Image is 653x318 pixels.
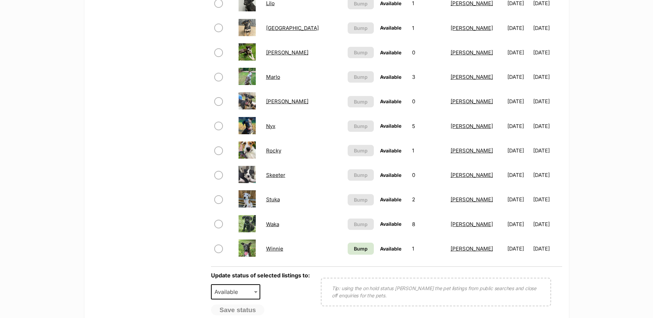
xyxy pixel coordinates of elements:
td: 0 [409,163,447,187]
td: [DATE] [533,114,561,138]
td: [DATE] [533,139,561,162]
button: Bump [348,22,374,34]
span: Bump [354,98,368,105]
td: [DATE] [505,163,533,187]
button: Bump [348,47,374,58]
button: Bump [348,169,374,181]
td: 8 [409,212,447,236]
a: [PERSON_NAME] [266,49,308,56]
button: Bump [348,120,374,132]
a: Nyx [266,123,275,129]
td: [DATE] [533,89,561,113]
span: Available [380,246,401,252]
a: [GEOGRAPHIC_DATA] [266,25,319,31]
td: [DATE] [533,163,561,187]
button: Bump [348,145,374,156]
a: Stuka [266,196,280,203]
td: [DATE] [505,65,533,89]
span: Available [380,74,401,80]
span: Bump [354,123,368,130]
td: [DATE] [505,237,533,261]
td: [DATE] [533,237,561,261]
span: Bump [354,147,368,154]
td: [DATE] [505,41,533,64]
td: [DATE] [505,139,533,162]
span: Available [380,0,401,6]
button: Bump [348,194,374,205]
a: [PERSON_NAME] [451,123,493,129]
td: 0 [409,41,447,64]
span: Available [212,287,245,297]
td: [DATE] [505,89,533,113]
span: Available [380,25,401,31]
a: Winnie [266,245,283,252]
a: [PERSON_NAME] [451,221,493,227]
a: Waka [266,221,279,227]
td: [DATE] [505,114,533,138]
span: Available [380,98,401,104]
a: Skeeter [266,172,285,178]
button: Bump [348,219,374,230]
a: [PERSON_NAME] [451,49,493,56]
td: 5 [409,114,447,138]
a: [PERSON_NAME] [451,147,493,154]
span: Bump [354,171,368,179]
a: [PERSON_NAME] [451,172,493,178]
span: Available [380,50,401,55]
label: Update status of selected listings to: [211,272,310,279]
td: 1 [409,237,447,261]
a: [PERSON_NAME] [266,98,308,105]
a: [PERSON_NAME] [451,245,493,252]
button: Save status [211,305,265,316]
span: Bump [354,24,368,32]
a: [PERSON_NAME] [451,98,493,105]
a: Rocky [266,147,281,154]
span: Bump [354,221,368,228]
td: 1 [409,16,447,40]
a: [PERSON_NAME] [451,74,493,80]
span: Bump [354,196,368,203]
span: Available [380,172,401,178]
a: Bump [348,243,374,255]
td: [DATE] [505,188,533,211]
td: [DATE] [505,16,533,40]
td: 3 [409,65,447,89]
td: [DATE] [533,65,561,89]
a: Marlo [266,74,280,80]
td: [DATE] [505,212,533,236]
td: [DATE] [533,16,561,40]
a: [PERSON_NAME] [451,196,493,203]
button: Bump [348,71,374,83]
a: [PERSON_NAME] [451,25,493,31]
td: [DATE] [533,41,561,64]
span: Available [380,221,401,227]
span: Bump [354,49,368,56]
td: 1 [409,139,447,162]
td: [DATE] [533,188,561,211]
span: Bump [354,245,368,252]
p: Tip: using the on hold status [PERSON_NAME] the pet listings from public searches and close off e... [332,285,540,299]
td: [DATE] [533,212,561,236]
span: Available [380,123,401,129]
span: Bump [354,73,368,81]
td: 2 [409,188,447,211]
span: Available [380,197,401,202]
span: Available [211,284,261,299]
span: Available [380,148,401,153]
button: Bump [348,96,374,107]
td: 0 [409,89,447,113]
